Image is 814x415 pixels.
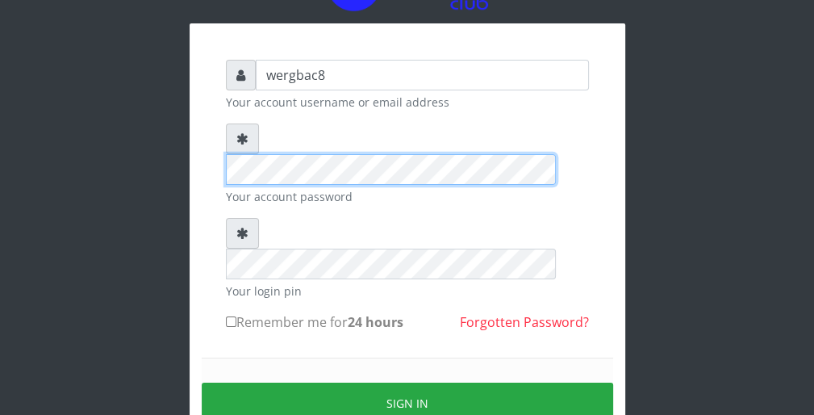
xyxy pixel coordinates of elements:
[226,94,589,111] small: Your account username or email address
[226,312,403,332] label: Remember me for
[460,313,589,331] a: Forgotten Password?
[226,188,589,205] small: Your account password
[256,60,589,90] input: Username or email address
[226,316,236,327] input: Remember me for24 hours
[226,283,589,300] small: Your login pin
[348,313,403,331] b: 24 hours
